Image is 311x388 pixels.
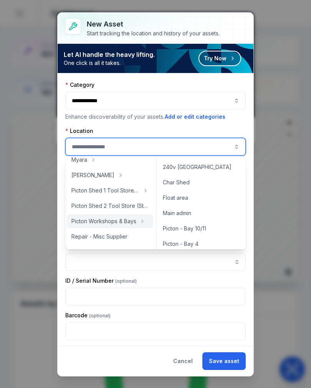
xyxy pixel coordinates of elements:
[71,248,108,256] span: Repair - Prime
[65,113,246,121] p: Enhance discoverability of your assets.
[163,209,191,217] span: Main admin
[71,171,114,179] span: [PERSON_NAME]
[163,179,190,186] span: Char Shed
[87,30,220,37] div: Start tracking the location and history of your assets.
[163,163,232,171] span: 240v [GEOGRAPHIC_DATA]
[64,50,155,59] strong: Let AI handle the heavy lifting.
[71,156,87,164] span: Myara
[87,19,220,30] h3: New asset
[164,113,226,121] button: Add or edit categories
[199,51,241,66] button: Try Now
[65,253,246,271] input: asset-add:cf[ca1b6296-9635-4ae3-ae60-00faad6de89d]-label
[167,352,199,370] button: Cancel
[65,277,137,285] label: ID / Serial Number
[163,240,199,248] span: Picton - Bay 4
[202,352,246,370] button: Save asset
[64,59,155,67] span: One click is all it takes.
[163,225,206,232] span: Picton - Bay 10/11
[163,194,188,202] span: Float area
[71,217,136,225] span: Picton Workshops & Bays
[71,233,127,240] span: Repair - Misc Supplier
[65,312,111,319] label: Barcode
[71,202,149,210] span: Picton Shed 2 Tool Store (Storage)
[65,127,93,135] label: Location
[65,81,94,89] label: Category
[71,187,139,194] span: Picton Shed 1 Tool Store (Storage)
